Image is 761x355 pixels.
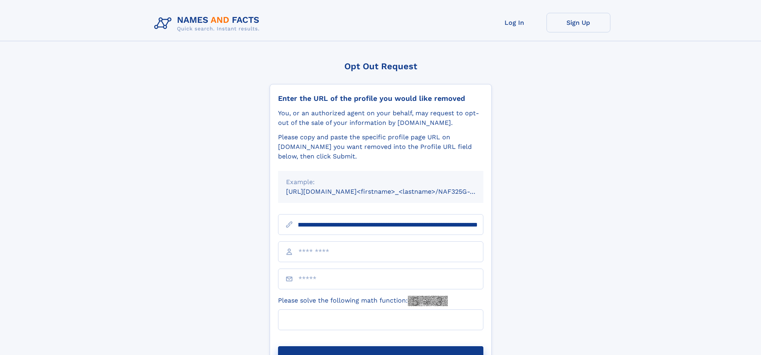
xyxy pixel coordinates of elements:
[270,61,492,71] div: Opt Out Request
[278,132,483,161] div: Please copy and paste the specific profile page URL on [DOMAIN_NAME] you want removed into the Pr...
[286,177,475,187] div: Example:
[546,13,610,32] a: Sign Up
[483,13,546,32] a: Log In
[278,94,483,103] div: Enter the URL of the profile you would like removed
[151,13,266,34] img: Logo Names and Facts
[286,188,499,195] small: [URL][DOMAIN_NAME]<firstname>_<lastname>/NAF325G-xxxxxxxx
[278,108,483,128] div: You, or an authorized agent on your behalf, may request to opt-out of the sale of your informatio...
[278,296,448,306] label: Please solve the following math function:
